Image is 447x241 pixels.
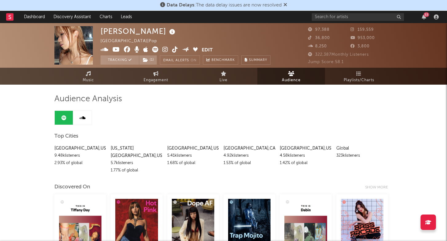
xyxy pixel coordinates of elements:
[365,184,393,191] div: Show more
[20,11,49,23] a: Dashboard
[325,68,393,85] a: Playlists/Charts
[308,60,344,64] span: Jump Score: 58.1
[223,145,275,152] div: [GEOGRAPHIC_DATA] , CA
[308,36,330,40] span: 36,800
[54,68,122,85] a: Music
[344,77,374,84] span: Playlists/Charts
[308,53,369,57] span: 322,387 Monthly Listeners
[249,58,267,62] span: Summary
[144,77,168,84] span: Engagement
[257,68,325,85] a: Audience
[167,3,282,8] span: : The data delay issues are now resolved
[111,159,162,167] div: 5.7k listeners
[54,183,90,191] div: Discovered On
[280,159,331,167] div: 1.42 % of global
[190,68,257,85] a: Live
[241,55,271,65] button: Summary
[111,167,162,174] div: 1.77 % of global
[220,77,227,84] span: Live
[111,145,162,159] div: [US_STATE][GEOGRAPHIC_DATA] , US
[280,145,331,152] div: [GEOGRAPHIC_DATA] , US
[83,77,94,84] span: Music
[139,55,157,65] span: ( 1 )
[54,133,78,140] span: Top Cities
[160,55,200,65] button: Email AlertsOn
[167,159,219,167] div: 1.68 % of global
[282,77,301,84] span: Audience
[350,44,370,48] span: 3,800
[283,3,287,8] span: Dismiss
[336,145,388,152] div: Global
[122,68,190,85] a: Engagement
[280,152,331,159] div: 4.58k listeners
[312,13,404,21] input: Search for artists
[223,159,275,167] div: 1.53 % of global
[54,95,122,103] span: Audience Analysis
[191,59,196,62] em: On
[308,44,327,48] span: 8,250
[202,46,213,54] button: Edit
[54,159,106,167] div: 2.93 % of global
[117,11,136,23] a: Leads
[336,152,388,159] div: 323k listeners
[212,57,235,64] span: Benchmark
[49,11,95,23] a: Discovery Assistant
[95,11,117,23] a: Charts
[203,55,238,65] a: Benchmark
[101,26,177,36] div: [PERSON_NAME]
[223,152,275,159] div: 4.92k listeners
[350,36,375,40] span: 953,000
[167,152,219,159] div: 5.41k listeners
[139,55,157,65] button: (1)
[308,28,330,32] span: 97,388
[422,14,426,19] button: 33
[101,55,139,65] button: Tracking
[167,145,219,152] div: [GEOGRAPHIC_DATA] , US
[54,152,106,159] div: 9.48k listeners
[101,38,164,45] div: [GEOGRAPHIC_DATA] | Pop
[350,28,374,32] span: 159,559
[167,3,194,8] span: Data Delays
[424,12,429,17] div: 33
[54,145,106,152] div: [GEOGRAPHIC_DATA] , US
